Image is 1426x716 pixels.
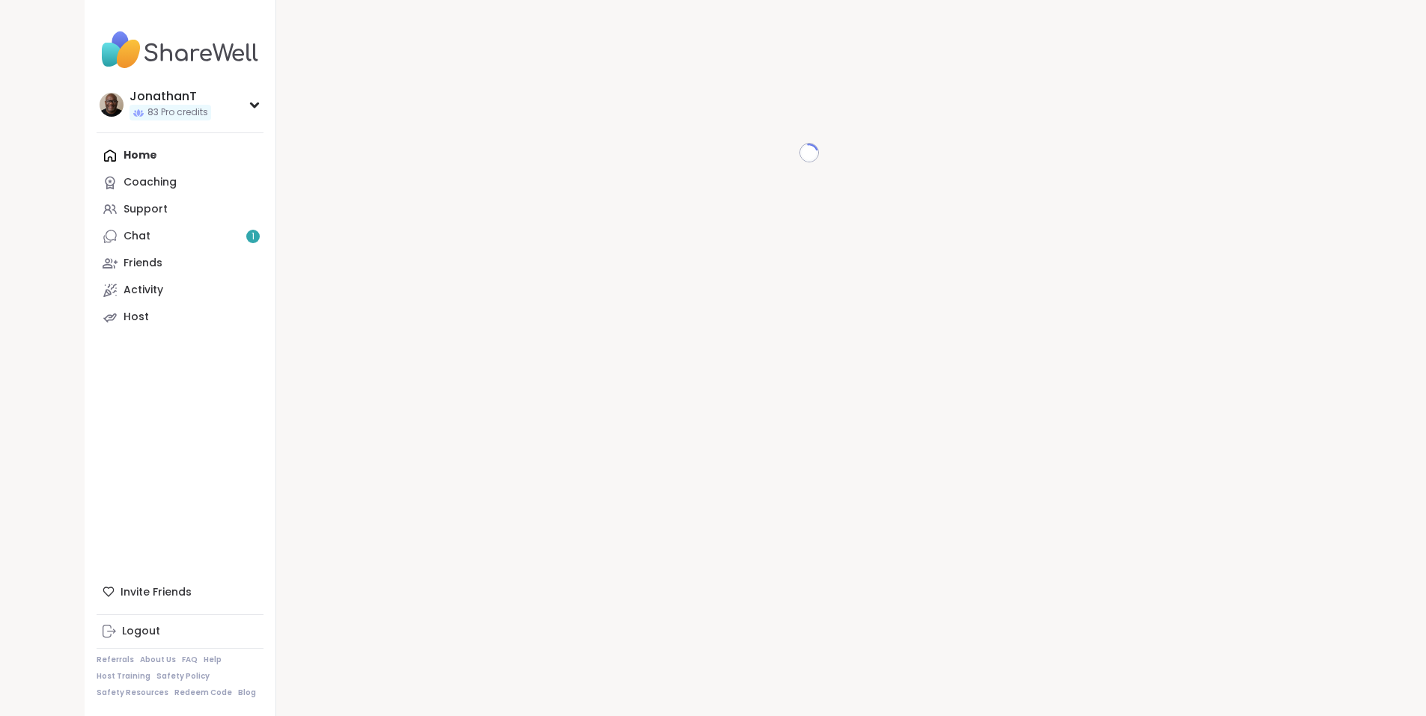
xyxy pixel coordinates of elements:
[174,688,232,698] a: Redeem Code
[204,655,222,665] a: Help
[97,618,263,645] a: Logout
[140,655,176,665] a: About Us
[100,93,124,117] img: JonathanT
[156,671,210,682] a: Safety Policy
[97,304,263,331] a: Host
[238,688,256,698] a: Blog
[124,310,149,325] div: Host
[97,24,263,76] img: ShareWell Nav Logo
[130,88,211,105] div: JonathanT
[147,106,208,119] span: 83 Pro credits
[124,202,168,217] div: Support
[97,169,263,196] a: Coaching
[182,655,198,665] a: FAQ
[124,256,162,271] div: Friends
[97,688,168,698] a: Safety Resources
[97,578,263,605] div: Invite Friends
[97,223,263,250] a: Chat1
[97,671,150,682] a: Host Training
[97,277,263,304] a: Activity
[97,196,263,223] a: Support
[252,230,255,243] span: 1
[124,229,150,244] div: Chat
[97,250,263,277] a: Friends
[122,624,160,639] div: Logout
[124,283,163,298] div: Activity
[97,655,134,665] a: Referrals
[124,175,177,190] div: Coaching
